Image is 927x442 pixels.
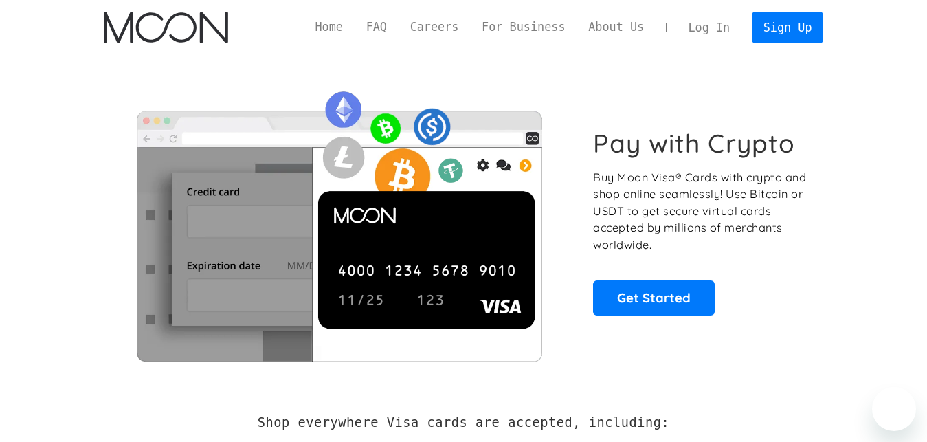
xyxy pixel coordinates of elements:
a: home [104,12,228,43]
img: Moon Cards let you spend your crypto anywhere Visa is accepted. [104,82,574,361]
a: Careers [399,19,470,36]
a: For Business [470,19,577,36]
a: Sign Up [752,12,823,43]
a: Home [304,19,355,36]
a: About Us [577,19,656,36]
a: Get Started [593,280,715,315]
p: Buy Moon Visa® Cards with crypto and shop online seamlessly! Use Bitcoin or USDT to get secure vi... [593,169,808,254]
h1: Pay with Crypto [593,128,795,159]
img: Moon Logo [104,12,228,43]
a: FAQ [355,19,399,36]
a: Log In [677,12,741,43]
iframe: Button to launch messaging window [872,387,916,431]
h2: Shop everywhere Visa cards are accepted, including: [258,415,669,430]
